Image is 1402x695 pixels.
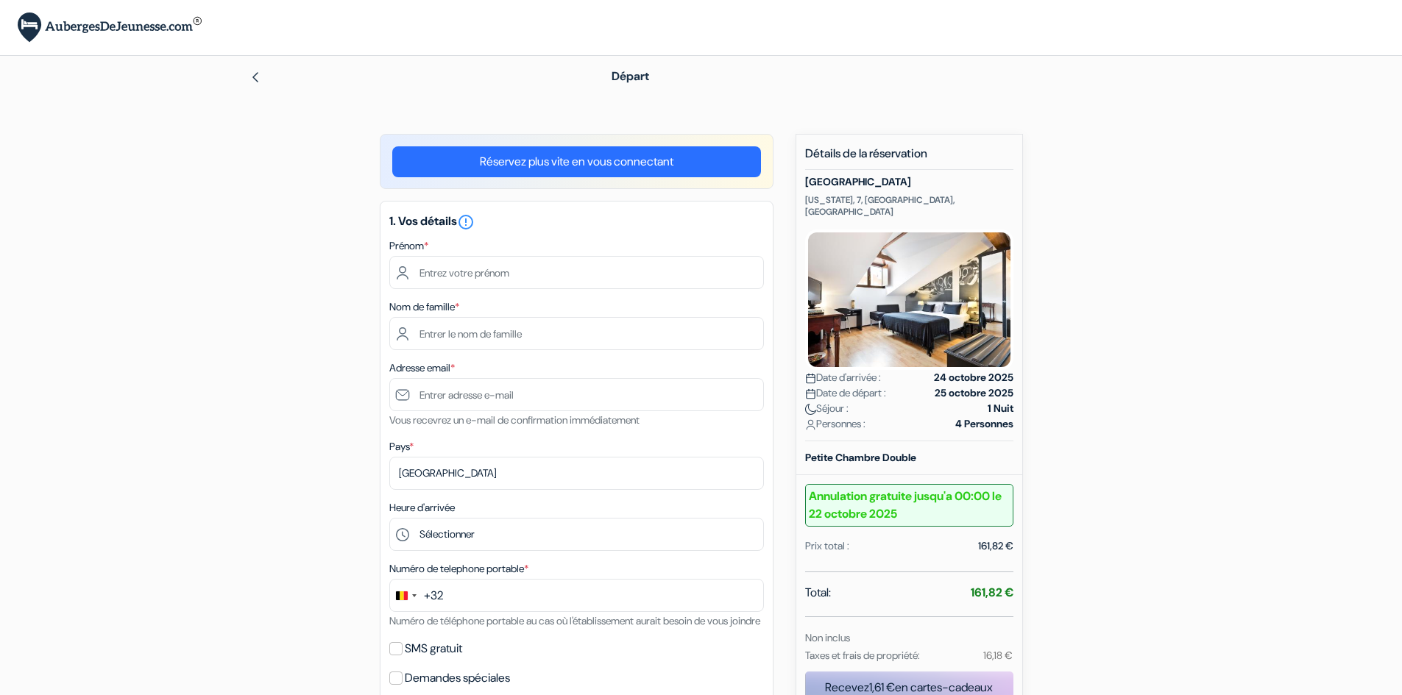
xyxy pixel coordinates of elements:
[805,176,1013,188] h5: [GEOGRAPHIC_DATA]
[971,585,1013,600] strong: 161,82 €
[935,385,1013,401] strong: 25 octobre 2025
[389,614,760,627] small: Numéro de téléphone portable au cas où l'établissement aurait besoin de vous joindre
[805,416,865,432] span: Personnes :
[805,584,831,602] span: Total:
[390,580,443,611] button: Change country, selected Belgium (+32)
[389,317,764,350] input: Entrer le nom de famille
[405,668,510,688] label: Demandes spéciales
[405,638,462,659] label: SMS gratuit
[424,587,443,605] div: +32
[389,561,528,577] label: Numéro de telephone portable
[392,146,761,177] a: Réservez plus vite en vous connectant
[869,680,895,695] span: 1,61 €
[389,238,428,254] label: Prénom
[805,451,916,464] b: Petite Chambre Double
[805,649,920,662] small: Taxes et frais de propriété:
[805,146,1013,170] h5: Détails de la réservation
[805,419,816,430] img: user_icon.svg
[457,213,475,231] i: error_outline
[988,401,1013,416] strong: 1 Nuit
[805,484,1013,527] b: Annulation gratuite jusqu'a 00:00 le 22 octobre 2025
[805,370,881,385] span: Date d'arrivée :
[805,385,886,401] span: Date de départ :
[805,401,849,416] span: Séjour :
[389,256,764,289] input: Entrez votre prénom
[389,378,764,411] input: Entrer adresse e-mail
[389,299,459,315] label: Nom de famille
[805,538,849,554] div: Prix total :
[805,373,816,384] img: calendar.svg
[389,413,640,427] small: Vous recevrez un e-mail de confirmation immédiatement
[805,194,1013,218] p: [US_STATE], 7, [GEOGRAPHIC_DATA], [GEOGRAPHIC_DATA]
[18,13,202,43] img: AubergesDeJeunesse.com
[389,500,455,516] label: Heure d'arrivée
[612,68,649,84] span: Départ
[389,439,414,455] label: Pays
[955,416,1013,432] strong: 4 Personnes
[978,538,1013,554] div: 161,82 €
[934,370,1013,385] strong: 24 octobre 2025
[805,388,816,399] img: calendar.svg
[389,360,455,376] label: Adresse email
[249,71,261,83] img: left_arrow.svg
[805,631,850,644] small: Non inclus
[457,213,475,229] a: error_outline
[389,213,764,231] h5: 1. Vos détails
[983,649,1013,662] small: 16,18 €
[805,404,816,415] img: moon.svg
